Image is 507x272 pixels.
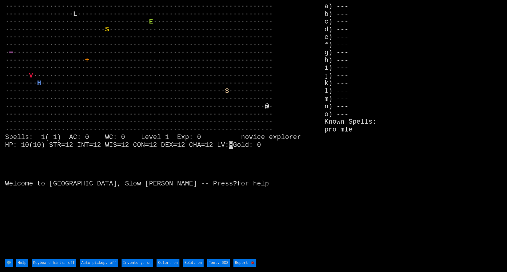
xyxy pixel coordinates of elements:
[122,259,153,267] input: Inventory: on
[29,72,33,80] font: V
[16,259,28,267] input: Help
[207,259,230,267] input: Font: DOS
[37,80,41,87] font: H
[229,141,233,149] mark: H
[157,259,179,267] input: Color: on
[265,103,269,110] font: @
[85,57,89,64] font: +
[9,49,13,56] font: =
[5,3,325,258] larn: ··································································· ················· ···········...
[5,259,13,267] input: ⚙️
[73,11,77,18] font: L
[225,87,229,95] font: S
[105,26,109,33] font: $
[149,18,153,26] font: E
[325,3,502,258] stats: a) --- b) --- c) --- d) --- e) --- f) --- g) --- h) --- i) --- j) --- k) --- l) --- m) --- n) ---...
[80,259,118,267] input: Auto-pickup: off
[183,259,204,267] input: Bold: on
[233,259,256,267] input: Report 🐞
[233,180,237,188] b: ?
[32,259,76,267] input: Keyboard hints: off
